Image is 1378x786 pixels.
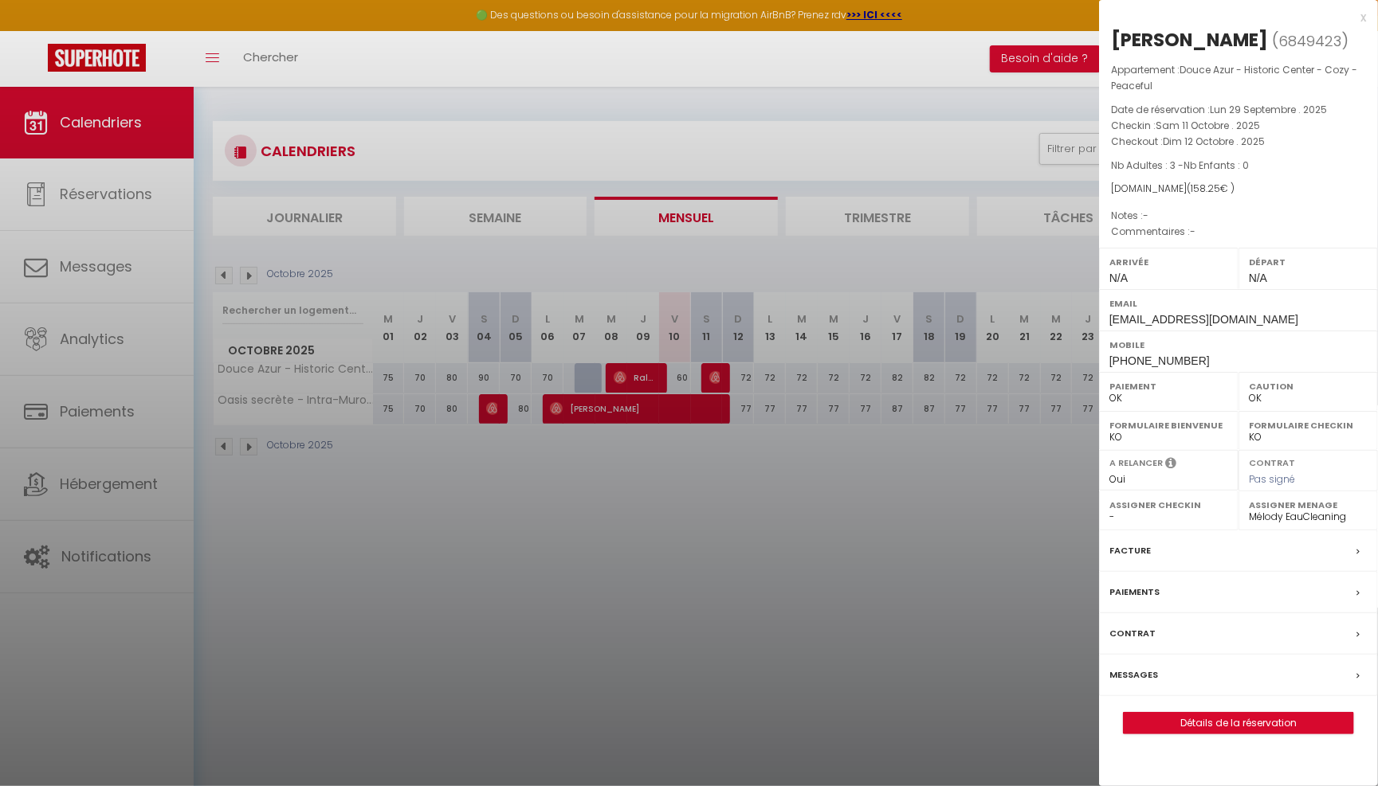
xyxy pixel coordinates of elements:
[1210,103,1327,116] span: Lun 29 Septembre . 2025
[1165,456,1176,474] i: Sélectionner OUI si vous souhaiter envoyer les séquences de messages post-checkout
[1109,313,1298,326] span: [EMAIL_ADDRESS][DOMAIN_NAME]
[1111,62,1366,94] p: Appartement :
[1111,134,1366,150] p: Checkout :
[1111,118,1366,134] p: Checkin :
[1109,417,1228,433] label: Formulaire Bienvenue
[1249,378,1368,394] label: Caution
[1109,378,1228,394] label: Paiement
[1111,182,1366,197] div: [DOMAIN_NAME]
[1143,209,1148,222] span: -
[1156,119,1260,132] span: Sam 11 Octobre . 2025
[1123,712,1354,734] button: Détails de la réservation
[1111,27,1268,53] div: [PERSON_NAME]
[1109,295,1368,311] label: Email
[1124,713,1353,733] a: Détails de la réservation
[1109,337,1368,353] label: Mobile
[1109,272,1128,284] span: N/A
[1109,254,1228,270] label: Arrivée
[1099,8,1366,27] div: x
[1272,29,1349,52] span: ( )
[1249,272,1267,284] span: N/A
[1109,542,1151,559] label: Facture
[1249,472,1295,486] span: Pas signé
[1111,208,1366,224] p: Notes :
[1249,254,1368,270] label: Départ
[1109,354,1210,367] span: [PHONE_NUMBER]
[1278,31,1341,51] span: 6849423
[1109,625,1156,642] label: Contrat
[1249,497,1368,513] label: Assigner Menage
[1109,584,1160,600] label: Paiements
[1111,102,1366,118] p: Date de réservation :
[1187,182,1235,195] span: ( € )
[1111,224,1366,240] p: Commentaires :
[1109,667,1158,683] label: Messages
[1163,135,1265,148] span: Dim 12 Octobre . 2025
[1111,63,1357,92] span: Douce Azur - Historic Center - Cozy - Peaceful
[1249,417,1368,433] label: Formulaire Checkin
[1249,456,1295,467] label: Contrat
[1109,497,1228,513] label: Assigner Checkin
[1184,158,1249,172] span: Nb Enfants : 0
[1111,158,1249,172] span: Nb Adultes : 3 -
[1109,456,1163,470] label: A relancer
[1190,225,1195,238] span: -
[1191,182,1220,195] span: 158.25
